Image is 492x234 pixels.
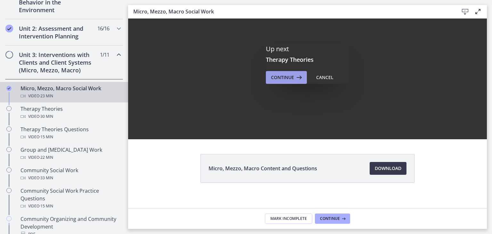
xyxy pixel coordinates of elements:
button: Continue [266,71,307,84]
span: Continue [271,74,294,81]
span: Continue [320,216,340,221]
div: Community Social Work Practice Questions [20,187,120,210]
div: Video [20,133,120,141]
button: Mark Incomplete [265,214,312,224]
span: Download [375,165,401,172]
div: Video [20,174,120,182]
i: Completed [5,25,13,32]
button: Cancel [311,71,339,84]
div: Video [20,113,120,120]
div: Group and [MEDICAL_DATA] Work [20,146,120,161]
div: Therapy Theories [20,105,120,120]
i: Completed [6,86,12,91]
h2: Unit 2: Assessment and Intervention Planning [19,25,97,40]
span: · 15 min [39,202,53,210]
h2: Unit 3: Interventions with Clients and Client Systems (Micro, Mezzo, Macro) [19,51,97,74]
span: 16 / 16 [97,25,109,32]
div: Micro, Mezzo, Macro Social Work [20,85,120,100]
div: Therapy Theories Questions [20,125,120,141]
span: Mark Incomplete [270,216,307,221]
span: · 22 min [39,154,53,161]
p: Up next [266,45,349,53]
div: Cancel [316,74,333,81]
button: Continue [315,214,350,224]
div: Community Social Work [20,166,120,182]
div: Video [20,202,120,210]
span: 1 / 11 [100,51,109,59]
h3: Micro, Mezzo, Macro Social Work [133,8,448,15]
div: Video [20,154,120,161]
span: Micro, Mezzo, Macro Content and Questions [209,165,317,172]
span: · 30 min [39,113,53,120]
div: Video [20,92,120,100]
span: · 23 min [39,92,53,100]
span: · 15 min [39,133,53,141]
h3: Therapy Theories [266,56,349,63]
span: · 33 min [39,174,53,182]
a: Download [370,162,406,175]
